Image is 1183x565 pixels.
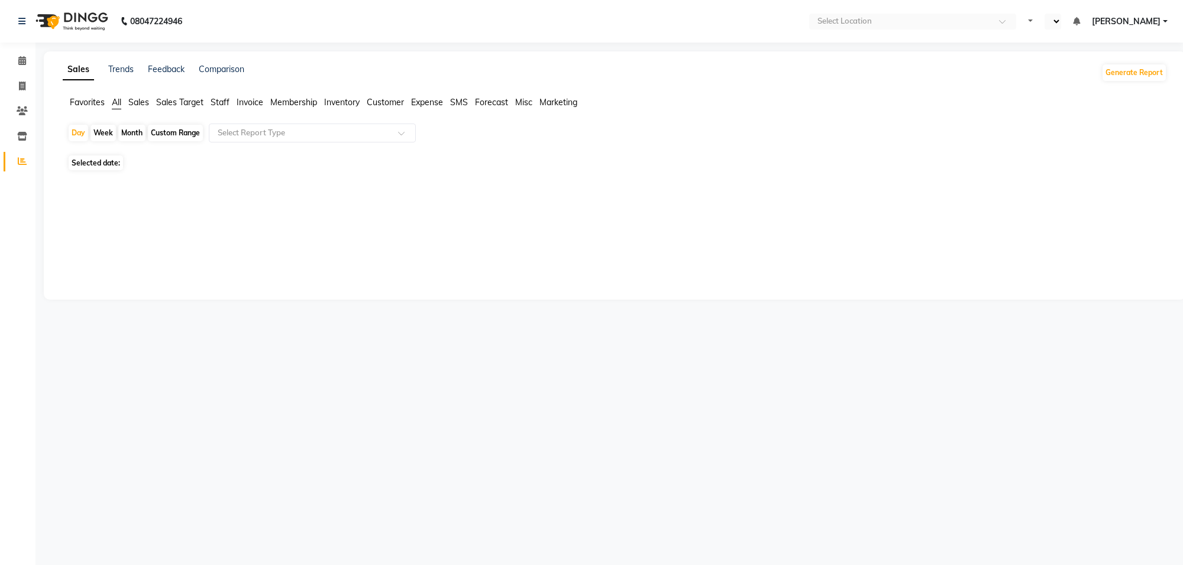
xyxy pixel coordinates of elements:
[30,5,111,38] img: logo
[70,97,105,108] span: Favorites
[199,64,244,74] a: Comparison
[90,125,116,141] div: Week
[156,97,203,108] span: Sales Target
[63,59,94,80] a: Sales
[148,64,185,74] a: Feedback
[108,64,134,74] a: Trends
[515,97,532,108] span: Misc
[817,15,872,27] div: Select Location
[411,97,443,108] span: Expense
[237,97,263,108] span: Invoice
[211,97,230,108] span: Staff
[148,125,203,141] div: Custom Range
[539,97,577,108] span: Marketing
[69,155,123,170] span: Selected date:
[367,97,404,108] span: Customer
[450,97,468,108] span: SMS
[128,97,149,108] span: Sales
[130,5,182,38] b: 08047224946
[270,97,317,108] span: Membership
[69,125,88,141] div: Day
[112,97,121,108] span: All
[118,125,146,141] div: Month
[1092,15,1161,28] span: [PERSON_NAME]
[1103,64,1166,81] button: Generate Report
[324,97,360,108] span: Inventory
[475,97,508,108] span: Forecast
